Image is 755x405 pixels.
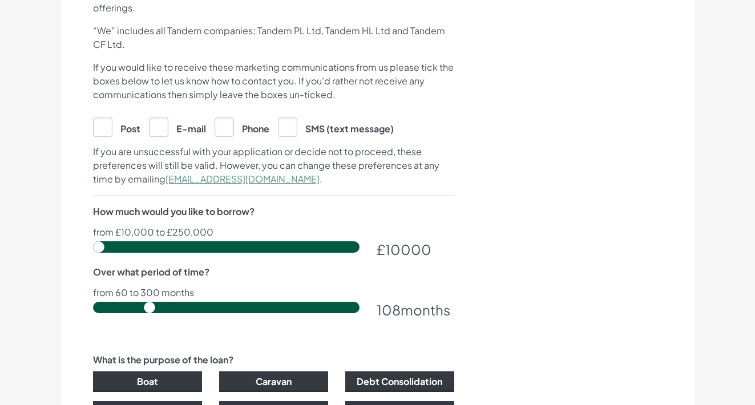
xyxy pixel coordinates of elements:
p: from £10,000 to £250,000 [93,228,454,237]
div: £ [377,239,454,260]
p: from 60 to 300 months [93,288,454,297]
div: months [377,299,454,320]
button: Caravan [219,371,328,392]
label: SMS (text message) [278,118,394,136]
p: If you are unsuccessful with your application or decide not to proceed, these preferences will st... [93,145,454,186]
label: Over what period of time? [93,265,209,279]
label: E-mail [149,118,206,136]
label: Phone [215,118,269,136]
span: 108 [377,301,401,318]
span: 10000 [385,241,431,258]
label: How much would you like to borrow? [93,205,255,218]
p: If you would like to receive these marketing communications from us please tick the boxes below t... [93,60,454,102]
button: Boat [93,371,202,392]
button: Debt Consolidation [345,371,454,392]
a: [EMAIL_ADDRESS][DOMAIN_NAME] [165,173,320,185]
label: Post [93,118,140,136]
label: What is the purpose of the loan? [93,353,233,367]
p: “We” includes all Tandem companies; Tandem PL Ltd, Tandem HL Ltd and Tandem CF Ltd. [93,24,454,51]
